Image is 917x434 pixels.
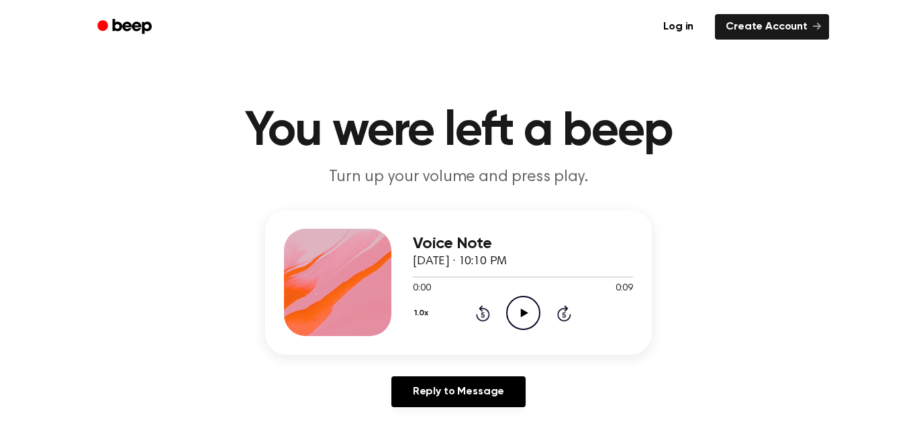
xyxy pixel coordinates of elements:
[650,11,707,42] a: Log in
[413,235,633,253] h3: Voice Note
[201,166,716,188] p: Turn up your volume and press play.
[715,14,829,40] a: Create Account
[413,282,430,296] span: 0:00
[88,14,164,40] a: Beep
[616,282,633,296] span: 0:09
[115,107,802,156] h1: You were left a beep
[413,256,507,268] span: [DATE] · 10:10 PM
[391,376,526,407] a: Reply to Message
[413,302,433,325] button: 1.0x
